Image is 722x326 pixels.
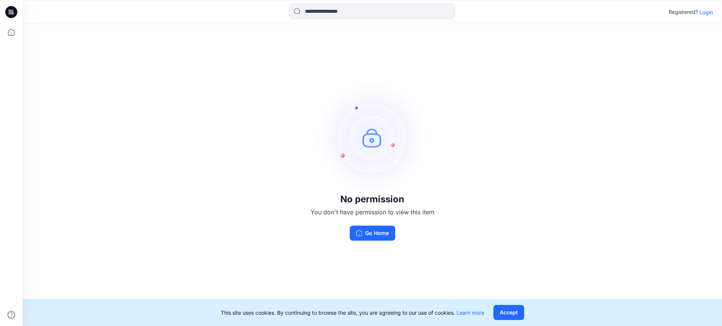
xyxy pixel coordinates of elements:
a: Learn more [457,309,484,316]
p: This site uses cookies. By continuing to browse the site, you are agreeing to our use of cookies. [221,309,484,317]
p: You don't have permission to view this item [311,208,434,217]
img: no-perm.svg [316,81,429,194]
button: Go Home [350,226,395,241]
button: Accept [493,305,524,320]
p: Registered? [669,8,698,17]
p: Login [699,8,713,16]
h3: No permission [311,194,434,205]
